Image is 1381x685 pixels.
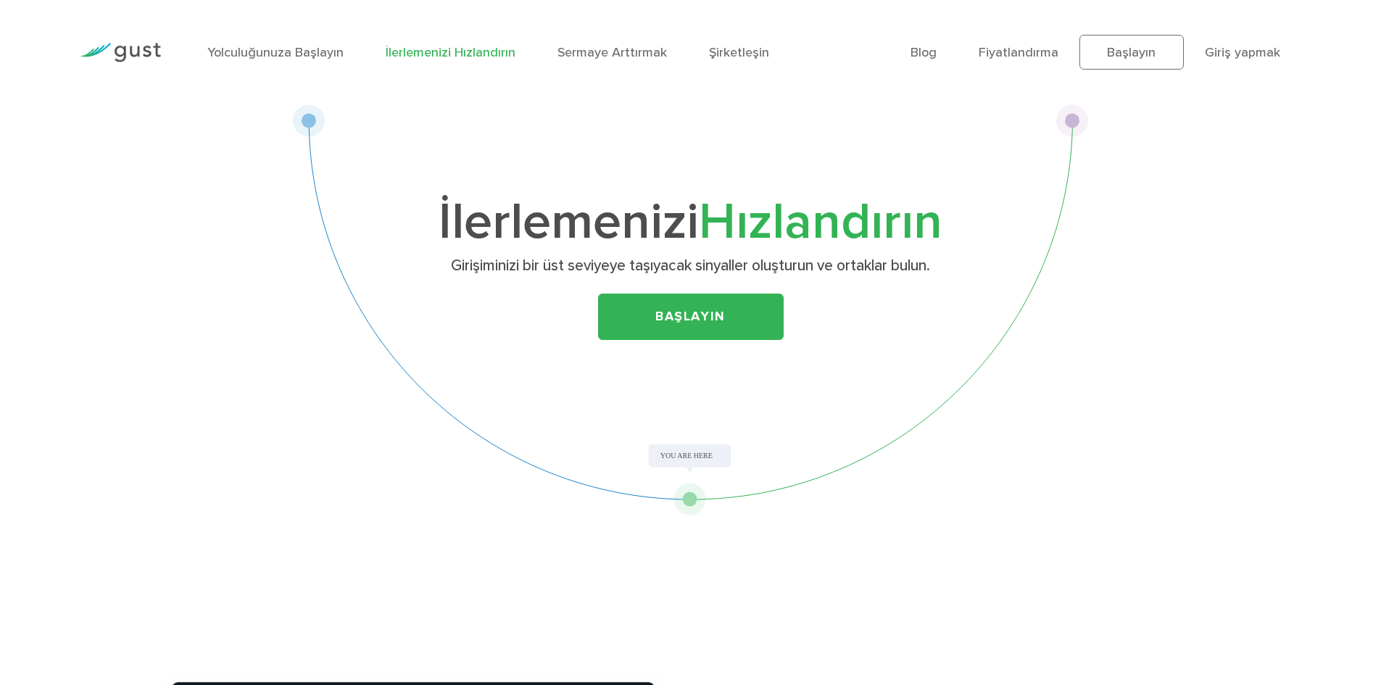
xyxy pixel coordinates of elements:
[1079,35,1184,70] a: Başlayın
[911,45,937,60] a: Blog
[655,309,726,324] font: Başlayın
[1107,45,1156,60] font: Başlayın
[207,45,344,60] a: Yolculuğunuza Başlayın
[979,45,1058,60] a: Fiyatlandırma
[557,45,667,60] a: Sermaye Arttırmak
[1205,45,1280,60] a: Giriş yapmak
[699,191,942,252] font: Hızlandırın
[80,43,161,62] img: Gust Logo
[439,191,699,252] font: İlerlemenizi
[386,45,515,60] a: İlerlemenizi Hızlandırın
[598,294,784,340] a: Başlayın
[709,45,769,60] a: Şirketleşin
[451,257,930,275] font: Girişiminizi bir üst seviyeye taşıyacak sinyaller oluşturun ve ortaklar bulun.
